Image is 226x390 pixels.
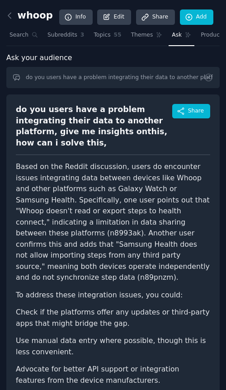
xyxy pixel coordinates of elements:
[136,9,175,25] a: Share
[188,107,204,115] span: Share
[131,31,153,39] span: Themes
[172,31,182,39] span: Ask
[6,28,41,47] a: Search
[172,104,210,118] button: Share
[16,161,210,283] p: Based on the Reddit discussion, users do encounter issues integrating data between devices like W...
[6,52,72,64] span: Ask your audience
[16,335,210,357] li: Use manual data entry where possible, though this is less convenient.
[16,104,172,148] div: do you users have a problem integrating their data to another platform, give me insights onthis, ...
[6,67,220,89] input: Ask this audience a question...
[180,9,214,25] a: Add
[16,307,210,329] li: Check if the platforms offer any updates or third-party apps that might bridge the gap.
[44,28,87,47] a: Subreddits3
[97,9,131,25] a: Edit
[9,31,28,39] span: Search
[80,31,85,39] span: 3
[16,290,210,301] p: To address these integration issues, you could:
[169,28,194,47] a: Ask
[114,31,122,39] span: 55
[90,28,124,47] a: Topics55
[16,364,210,386] li: Advocate for better API support or integration features from the device manufacturers.
[59,9,93,25] a: Info
[201,31,225,39] span: Products
[128,28,166,47] a: Themes
[47,31,77,39] span: Subreddits
[6,10,53,21] h2: whoop
[94,31,110,39] span: Topics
